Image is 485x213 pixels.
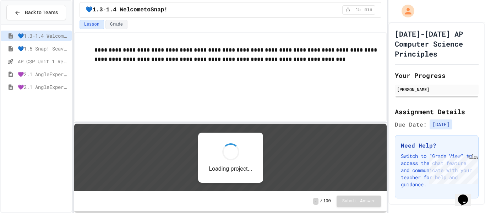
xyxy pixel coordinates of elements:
span: 💙1.3-1.4 WelcometoSnap! [86,6,168,14]
iframe: Snap! Programming Environment [74,124,387,191]
span: - [313,198,318,205]
div: Chat with us now!Close [3,3,49,45]
span: 100 [323,198,331,204]
span: [DATE] [430,119,452,129]
span: 15 [353,7,364,13]
button: Back to Teams [6,5,66,20]
span: 💙1.5 Snap! ScavengerHunt [18,45,69,52]
h3: Need Help? [401,141,473,150]
h2: Assignment Details [395,107,479,117]
div: [PERSON_NAME] [397,86,476,92]
button: Lesson [80,20,104,29]
span: min [365,7,372,13]
div: My Account [394,3,416,19]
span: 💙1.3-1.4 WelcometoSnap! [18,32,69,39]
iframe: chat widget [426,154,478,184]
span: / [320,198,322,204]
h2: Your Progress [395,70,479,80]
span: Submit Answer [342,198,376,204]
button: Grade [105,20,127,29]
span: Due Date: [395,120,427,129]
p: Switch to "Grade View" to access the chat feature and communicate with your teacher for help and ... [401,153,473,188]
span: Back to Teams [25,9,58,16]
h1: [DATE]-[DATE] AP Computer Science Principles [395,29,479,59]
span: AP CSP Unit 1 Review [18,58,69,65]
span: 💜2.1 AngleExperiments1 [18,70,69,78]
iframe: chat widget [455,185,478,206]
span: 💜2.1 AngleExperiments2 [18,83,69,91]
button: Submit Answer [337,196,381,207]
